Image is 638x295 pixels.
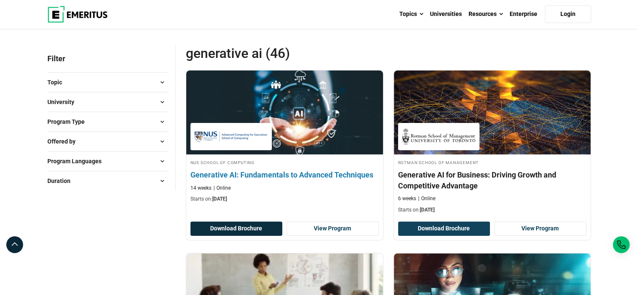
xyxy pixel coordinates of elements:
span: University [47,97,81,107]
h4: NUS School of Computing [190,159,379,166]
p: Starts on: [398,206,586,214]
button: Program Languages [47,155,169,167]
a: AI and Machine Learning Course by Rotman School of Management - November 6, 2025 Rotman School of... [394,70,591,218]
img: NUS School of Computing [195,127,268,146]
button: Download Brochure [398,222,490,236]
span: Topic [47,78,69,87]
p: Filter [47,45,169,72]
button: Program Type [47,115,169,128]
button: Duration [47,175,169,187]
button: Download Brochure [190,222,283,236]
h4: Rotman School of Management [398,159,586,166]
p: Online [214,185,231,192]
span: Program Type [47,117,91,126]
p: 14 weeks [190,185,211,192]
img: Rotman School of Management [402,127,475,146]
a: Login [545,5,591,23]
button: Offered by [47,135,169,148]
h4: Generative AI for Business: Driving Growth and Competitive Advantage [398,170,586,191]
p: 6 weeks [398,195,416,202]
p: Online [418,195,435,202]
button: University [47,96,169,108]
span: generative AI (46) [186,45,388,62]
span: [DATE] [212,196,227,202]
a: Technology Course by NUS School of Computing - September 30, 2025 NUS School of Computing NUS Sch... [186,70,383,207]
h4: Generative AI: Fundamentals to Advanced Techniques [190,170,379,180]
img: Generative AI for Business: Driving Growth and Competitive Advantage | Online AI and Machine Lear... [394,70,591,154]
img: Generative AI: Fundamentals to Advanced Techniques | Online Technology Course [176,66,393,159]
span: Offered by [47,137,82,146]
button: Topic [47,76,169,89]
a: View Program [286,222,379,236]
p: Starts on: [190,196,379,203]
span: Duration [47,176,77,185]
span: Program Languages [47,157,108,166]
span: [DATE] [420,207,435,213]
a: View Program [494,222,586,236]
